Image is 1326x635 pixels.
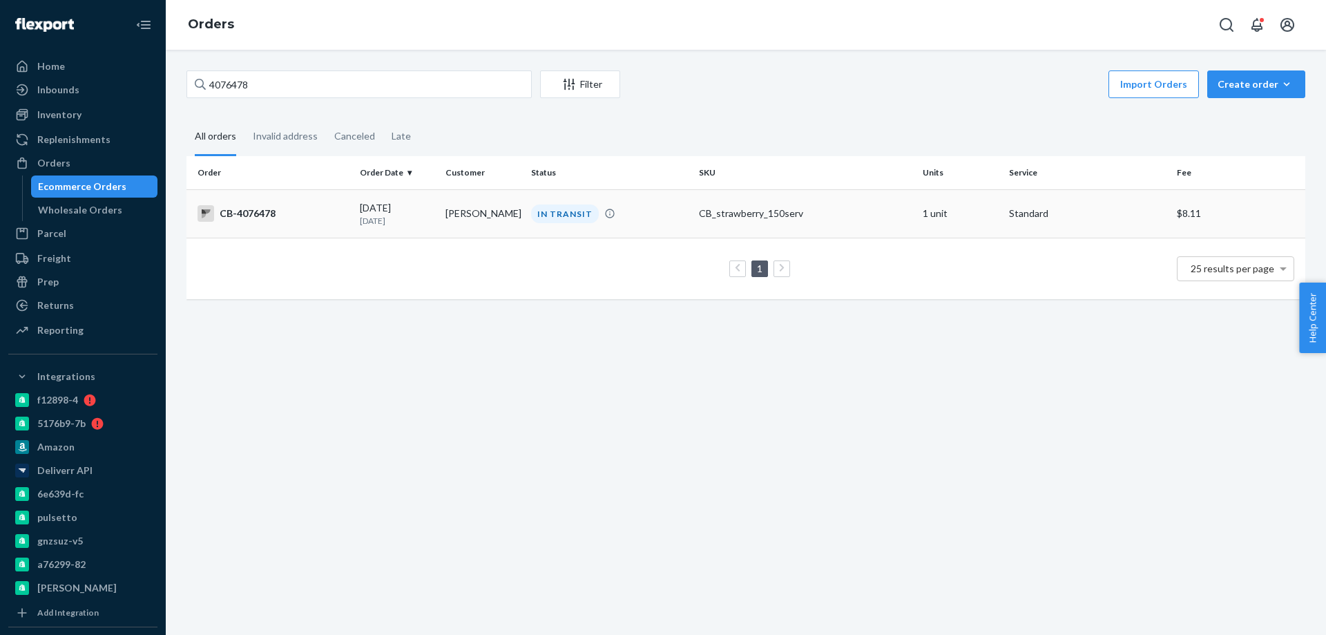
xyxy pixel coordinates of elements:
div: Amazon [37,440,75,454]
div: gnzsuz-v5 [37,534,83,548]
p: Standard [1009,207,1166,220]
a: Inventory [8,104,157,126]
button: Open Search Box [1213,11,1240,39]
div: Replenishments [37,133,110,146]
a: Deliverr API [8,459,157,482]
div: a76299-82 [37,558,86,571]
div: Orders [37,156,70,170]
td: $8.11 [1171,189,1305,238]
a: Ecommerce Orders [31,176,158,198]
ol: breadcrumbs [177,5,245,45]
div: Canceled [334,118,375,154]
a: Page 1 is your current page [754,263,765,274]
button: Integrations [8,366,157,388]
div: Customer [445,167,520,178]
div: Reporting [37,323,84,337]
th: Order Date [354,156,440,189]
div: Invalid address [253,118,318,154]
div: Freight [37,252,71,265]
a: Inbounds [8,79,157,101]
th: Fee [1171,156,1305,189]
span: 25 results per page [1191,263,1274,274]
div: [DATE] [360,201,434,227]
div: Integrations [37,370,95,383]
div: Ecommerce Orders [38,180,126,193]
a: Home [8,55,157,77]
button: Close Navigation [130,11,157,39]
th: SKU [693,156,917,189]
td: 1 unit [917,189,1003,238]
div: Inventory [37,108,81,122]
td: [PERSON_NAME] [440,189,526,238]
div: [PERSON_NAME] [37,581,117,595]
th: Service [1003,156,1171,189]
a: Orders [8,152,157,174]
a: Prep [8,271,157,293]
th: Order [186,156,354,189]
input: Search orders [186,70,532,98]
a: a76299-82 [8,553,157,576]
button: Open account menu [1274,11,1301,39]
div: All orders [195,118,236,156]
div: Deliverr API [37,464,93,477]
a: 5176b9-7b [8,413,157,435]
div: Home [37,59,65,73]
div: Inbounds [37,83,79,97]
div: f12898-4 [37,393,78,407]
div: 6e639d-fc [37,487,84,501]
a: Parcel [8,222,157,245]
a: Add Integration [8,605,157,621]
div: CB-4076478 [198,205,349,222]
button: Filter [540,70,620,98]
div: pulsetto [37,511,77,524]
a: gnzsuz-v5 [8,530,157,552]
div: Wholesale Orders [38,203,122,217]
div: Late [392,118,411,154]
a: 6e639d-fc [8,483,157,505]
a: Amazon [8,436,157,458]
a: Orders [188,17,234,32]
a: f12898-4 [8,389,157,411]
div: Filter [541,77,619,91]
div: Add Integration [37,607,99,618]
div: Parcel [37,227,66,240]
a: Returns [8,294,157,316]
button: Help Center [1299,283,1326,353]
a: Freight [8,247,157,269]
a: Reporting [8,319,157,341]
img: Flexport logo [15,18,74,32]
a: pulsetto [8,506,157,529]
a: Wholesale Orders [31,199,158,221]
div: IN TRANSIT [531,205,599,223]
div: CB_strawberry_150serv [699,207,912,220]
div: Create order [1218,77,1295,91]
div: Prep [37,275,59,289]
th: Status [526,156,693,189]
button: Import Orders [1108,70,1199,98]
a: Replenishments [8,129,157,151]
div: Returns [37,298,74,312]
button: Create order [1207,70,1305,98]
th: Units [917,156,1003,189]
p: [DATE] [360,215,434,227]
a: [PERSON_NAME] [8,577,157,599]
div: 5176b9-7b [37,417,86,430]
button: Open notifications [1243,11,1271,39]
